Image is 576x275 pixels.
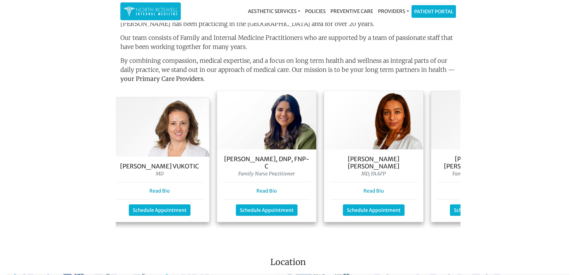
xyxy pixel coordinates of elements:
i: Family Nurse Practitioner [452,171,509,177]
a: Aesthetic Services [246,5,303,17]
img: North Roswell Internal Medicine [123,5,178,17]
a: Schedule Appointment [129,204,190,216]
h5: [PERSON_NAME] Vukotic [116,163,203,170]
img: Dr. Goga Vukotis [110,98,209,157]
a: Read Bio [256,188,277,194]
i: MD, FAAFP [361,171,386,177]
h3: Location [5,257,571,270]
a: Policies [303,5,328,17]
h5: [PERSON_NAME] [PERSON_NAME] [330,155,417,170]
p: Our team consists of Family and Internal Medicine Practitioners who are supported by a team of pa... [120,33,456,51]
a: Schedule Appointment [343,204,405,216]
img: Dr. Farah Mubarak Ali MD, FAAFP [324,91,423,149]
img: Keela Weeks Leger, FNP-C [431,91,530,149]
i: Family Nurse Practitioner [238,171,295,177]
a: Providers [376,5,411,17]
a: Preventive Care [328,5,376,17]
h5: [PERSON_NAME], DNP, FNP- C [223,155,310,170]
a: Patient Portal [412,5,456,18]
i: MD [156,171,164,177]
a: Schedule Appointment [450,204,512,216]
h5: [PERSON_NAME] [PERSON_NAME], FNP-C [437,155,524,170]
strong: your Primary Care Providers [120,75,203,82]
a: Read Bio [363,188,384,194]
a: Read Bio [149,188,170,194]
a: Schedule Appointment [236,204,298,216]
p: By combining compassion, medical expertise, and a focus on long term health and wellness as integ... [120,56,456,86]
